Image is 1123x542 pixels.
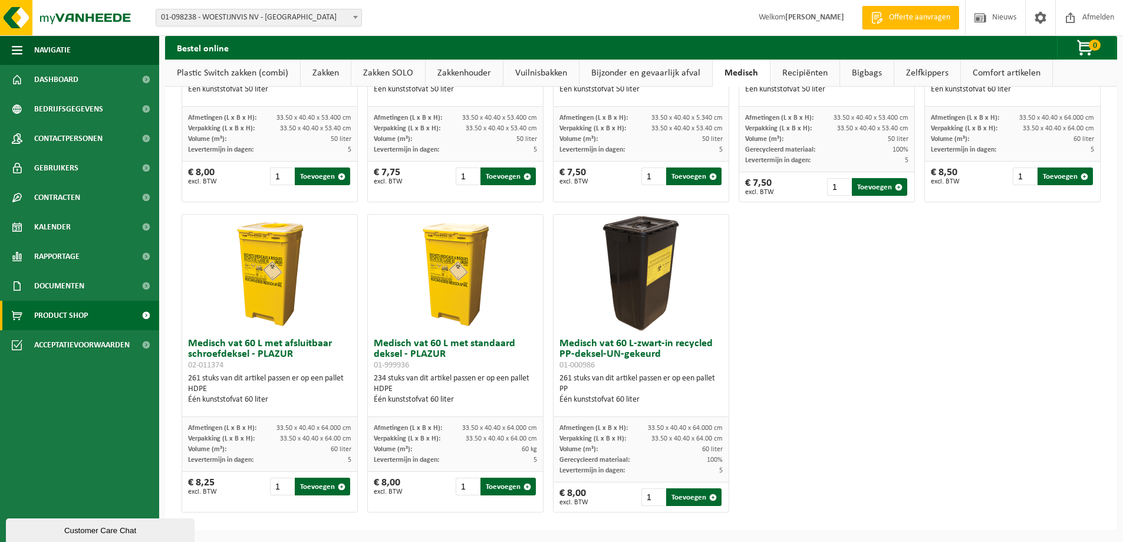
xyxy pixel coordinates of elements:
div: 261 stuks van dit artikel passen er op een pallet [188,373,351,405]
button: 0 [1057,36,1116,60]
span: 33.50 x 40.40 x 64.00 cm [1023,125,1094,132]
span: 60 liter [702,446,723,453]
span: Contracten [34,183,80,212]
span: 60 liter [1073,136,1094,143]
h3: Medisch vat 60 L met afsluitbaar schroefdeksel - PLAZUR [188,339,351,370]
span: 0 [1089,40,1101,51]
span: 33.50 x 40.40 x 53.40 cm [466,125,537,132]
span: 02-011374 [188,361,223,370]
h2: Bestel online [165,36,241,59]
div: 234 stuks van dit artikel passen er op een pallet [374,373,537,405]
span: Volume (m³): [374,446,412,453]
span: 33.50 x 40.40 x 53.40 cm [651,125,723,132]
span: excl. BTW [374,488,403,495]
div: HDPE [188,384,351,395]
span: Levertermijn in dagen: [931,146,996,153]
span: 5 [348,146,351,153]
input: 1 [456,478,480,495]
span: Levertermijn in dagen: [374,146,439,153]
span: 33.50 x 40.40 x 53.400 cm [462,114,537,121]
button: Toevoegen [666,488,722,506]
span: Volume (m³): [188,136,226,143]
img: 01-999936 [397,215,515,333]
span: 33.50 x 40.40 x 5.340 cm [651,114,723,121]
div: Één kunststofvat 50 liter [188,84,351,95]
input: 1 [827,178,851,196]
span: Volume (m³): [559,136,598,143]
span: 100% [893,146,908,153]
button: Toevoegen [295,478,350,495]
button: Toevoegen [852,178,907,196]
input: 1 [641,488,666,506]
span: Afmetingen (L x B x H): [559,425,628,432]
span: Afmetingen (L x B x H): [559,114,628,121]
span: Verpakking (L x B x H): [374,435,440,442]
span: 60 liter [331,446,351,453]
span: Bedrijfsgegevens [34,94,103,124]
span: Levertermijn in dagen: [188,146,253,153]
span: 01-999936 [374,361,409,370]
button: Toevoegen [666,167,722,185]
a: Zakken SOLO [351,60,425,87]
input: 1 [270,478,294,495]
span: 5 [719,467,723,474]
span: Offerte aanvragen [886,12,953,24]
span: Verpakking (L x B x H): [931,125,997,132]
span: 100% [707,456,723,464]
span: 5 [1091,146,1094,153]
span: 60 kg [522,446,537,453]
span: excl. BTW [931,178,960,185]
img: 01-000986 [582,215,700,333]
a: Vuilnisbakken [503,60,579,87]
span: Afmetingen (L x B x H): [745,114,814,121]
span: Product Shop [34,301,88,330]
input: 1 [641,167,666,185]
div: Één kunststofvat 50 liter [559,84,723,95]
span: Afmetingen (L x B x H): [188,425,256,432]
span: excl. BTW [559,178,588,185]
input: 1 [270,167,294,185]
span: Verpakking (L x B x H): [188,435,255,442]
span: 50 liter [331,136,351,143]
a: Offerte aanvragen [862,6,959,29]
span: 01-000986 [559,361,595,370]
span: Levertermijn in dagen: [374,456,439,464]
span: 50 liter [888,136,908,143]
span: 33.50 x 40.40 x 64.00 cm [280,435,351,442]
input: 1 [456,167,480,185]
span: 5 [533,456,537,464]
span: Verpakking (L x B x H): [188,125,255,132]
span: Afmetingen (L x B x H): [374,114,442,121]
div: HDPE [374,384,537,395]
div: PP [559,384,723,395]
span: 33.50 x 40.40 x 53.40 cm [280,125,351,132]
button: Toevoegen [295,167,350,185]
span: 33.50 x 40.40 x 53.400 cm [834,114,908,121]
span: 01-098238 - WOESTIJNVIS NV - VILVOORDE [156,9,361,26]
span: Volume (m³): [931,136,969,143]
span: Acceptatievoorwaarden [34,330,130,360]
span: Navigatie [34,35,71,65]
span: excl. BTW [374,178,403,185]
a: Bigbags [840,60,894,87]
a: Medisch [713,60,770,87]
span: Gebruikers [34,153,78,183]
div: Één kunststofvat 60 liter [931,84,1094,95]
span: Kalender [34,212,71,242]
span: Afmetingen (L x B x H): [931,114,999,121]
span: Volume (m³): [374,136,412,143]
span: Levertermijn in dagen: [745,157,811,164]
span: Rapportage [34,242,80,271]
div: Één kunststofvat 50 liter [374,84,537,95]
span: Volume (m³): [188,446,226,453]
iframe: chat widget [6,516,197,542]
button: Toevoegen [480,167,536,185]
span: 50 liter [702,136,723,143]
div: € 8,25 [188,478,217,495]
span: Gerecycleerd materiaal: [745,146,815,153]
span: excl. BTW [559,499,588,506]
input: 1 [1013,167,1037,185]
div: € 8,00 [188,167,217,185]
span: 33.50 x 40.40 x 64.00 cm [466,435,537,442]
span: Levertermijn in dagen: [559,146,625,153]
